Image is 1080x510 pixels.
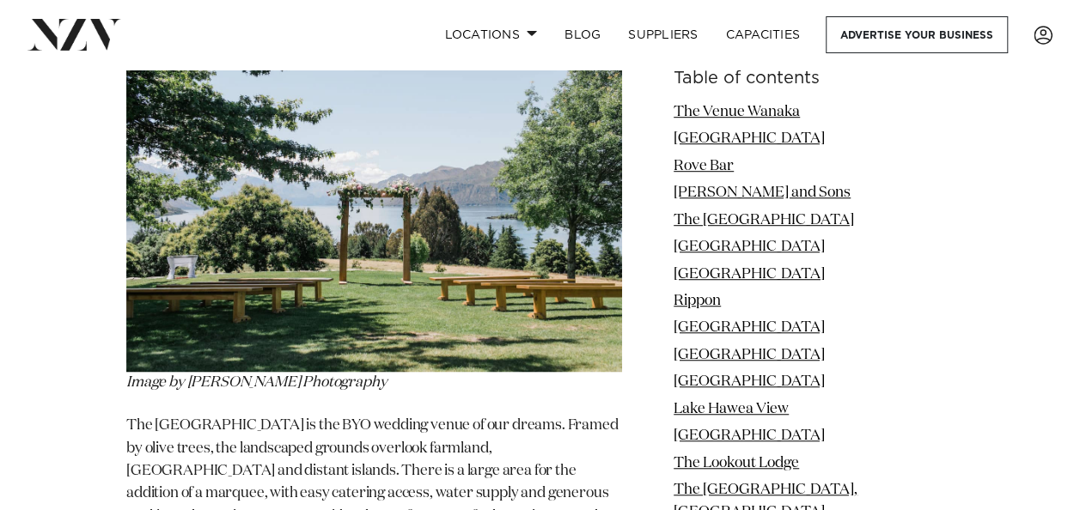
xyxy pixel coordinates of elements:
[674,185,851,200] a: [PERSON_NAME] and Sons
[126,375,387,390] span: Image by [PERSON_NAME] Photography
[674,131,825,146] a: [GEOGRAPHIC_DATA]
[674,159,734,173] a: Rove Bar
[826,16,1008,53] a: Advertise your business
[674,428,825,443] a: [GEOGRAPHIC_DATA]
[674,213,854,228] a: The [GEOGRAPHIC_DATA]
[674,267,825,282] a: [GEOGRAPHIC_DATA]
[430,16,551,53] a: Locations
[614,16,711,53] a: SUPPLIERS
[674,402,789,416] a: Lake Hawea View
[674,70,954,88] h6: Table of contents
[674,294,721,308] a: Rippon
[674,240,825,254] a: [GEOGRAPHIC_DATA]
[674,105,800,119] a: The Venue Wanaka
[27,19,121,50] img: nzv-logo.png
[674,374,825,389] a: [GEOGRAPHIC_DATA]
[712,16,815,53] a: Capacities
[674,321,825,336] a: [GEOGRAPHIC_DATA]
[551,16,614,53] a: BLOG
[674,348,825,362] a: [GEOGRAPHIC_DATA]
[674,456,799,471] a: The Lookout Lodge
